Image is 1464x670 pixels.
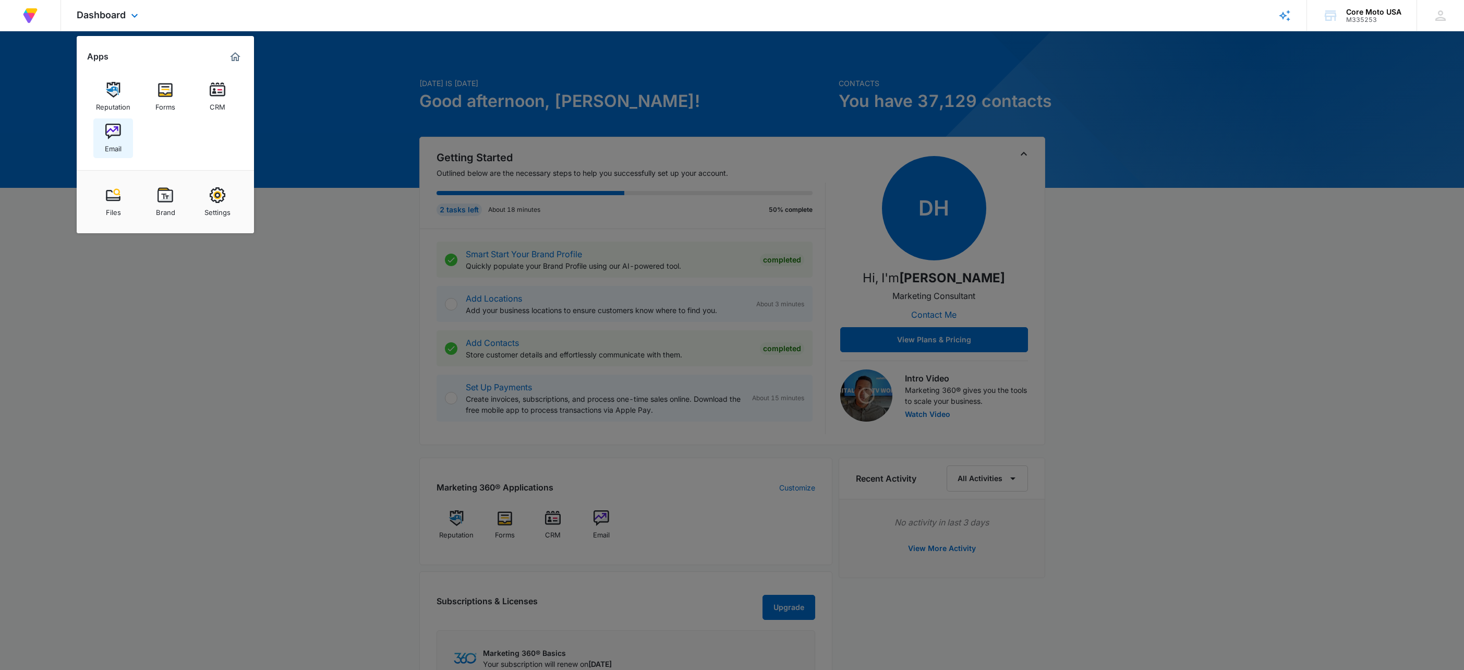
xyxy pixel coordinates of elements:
[93,77,133,116] a: Reputation
[227,49,244,65] a: Marketing 360® Dashboard
[93,182,133,222] a: Files
[146,77,185,116] a: Forms
[198,77,237,116] a: CRM
[1346,8,1401,16] div: account name
[156,203,175,217] div: Brand
[210,98,225,111] div: CRM
[106,203,121,217] div: Files
[198,182,237,222] a: Settings
[105,139,122,153] div: Email
[1346,16,1401,23] div: account id
[87,52,108,62] h2: Apps
[155,98,175,111] div: Forms
[21,6,40,25] img: Volusion
[146,182,185,222] a: Brand
[93,118,133,158] a: Email
[77,9,126,20] span: Dashboard
[204,203,231,217] div: Settings
[96,98,130,111] div: Reputation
